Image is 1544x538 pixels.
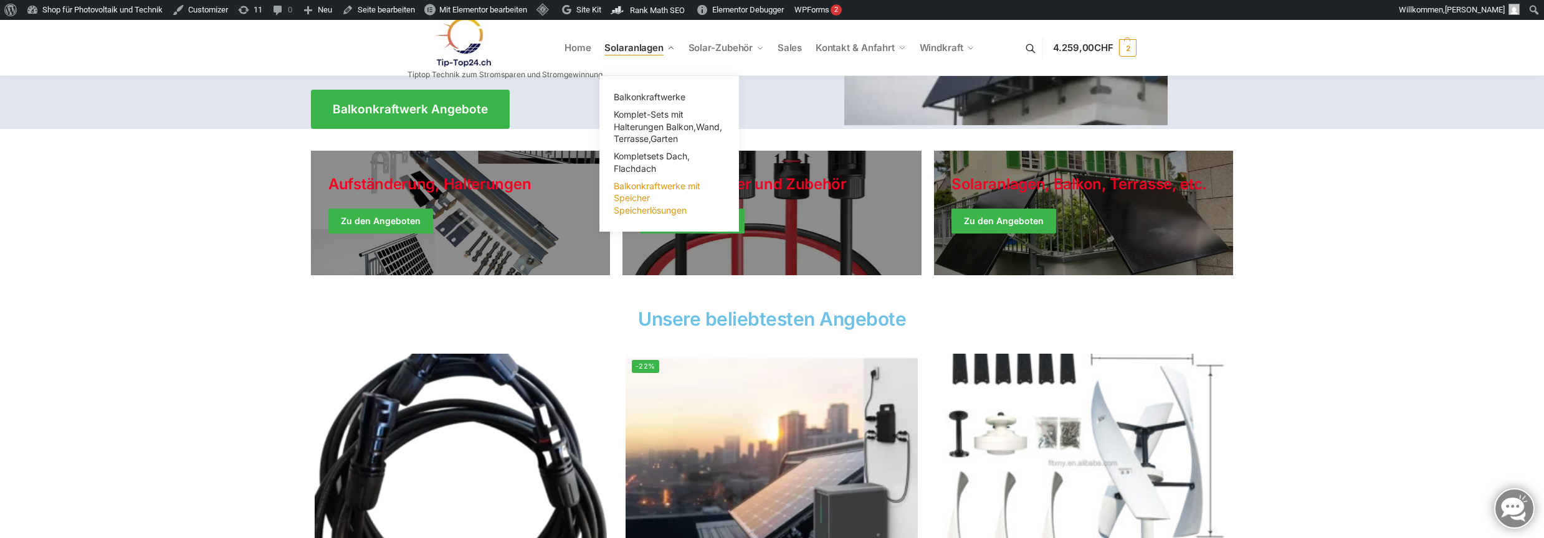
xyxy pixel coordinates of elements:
[1053,42,1113,54] span: 4.259,00
[614,92,685,102] span: Balkonkraftwerke
[630,6,685,15] span: Rank Math SEO
[914,20,979,76] a: Windkraft
[333,103,488,115] span: Balkonkraftwerk Angebote
[614,109,722,144] span: Komplet-Sets mit Halterungen Balkon,Wand, Terrasse,Garten
[607,88,731,106] a: Balkonkraftwerke
[934,151,1233,275] a: Winter Jackets
[778,42,803,54] span: Sales
[622,151,922,275] a: Holiday Style
[810,20,911,76] a: Kontakt & Anfahrt
[1508,4,1520,15] img: Benutzerbild von Rupert Spoddig
[599,20,680,76] a: Solaranlagen
[831,4,842,16] div: 2
[614,181,700,215] span: Balkonkraftwerke mit Speicher Speicherlösungen
[311,90,510,129] a: Balkonkraftwerk Angebote
[1053,19,1137,77] nav: Cart contents
[607,148,731,177] a: Kompletsets Dach, Flachdach
[816,42,895,54] span: Kontakt & Anfahrt
[689,42,753,54] span: Solar-Zubehör
[1119,39,1137,57] span: 2
[576,5,601,14] span: Site Kit
[1094,42,1113,54] span: CHF
[683,20,769,76] a: Solar-Zubehör
[311,151,610,275] a: Holiday Style
[439,5,527,14] span: Mit Elementor bearbeiten
[1053,29,1137,67] a: 4.259,00CHF 2
[607,106,731,148] a: Komplet-Sets mit Halterungen Balkon,Wand, Terrasse,Garten
[920,42,963,54] span: Windkraft
[604,42,664,54] span: Solaranlagen
[1445,5,1505,14] span: [PERSON_NAME]
[614,151,690,174] span: Kompletsets Dach, Flachdach
[407,71,603,78] p: Tiptop Technik zum Stromsparen und Stromgewinnung
[407,17,517,67] img: Solaranlagen, Speicheranlagen und Energiesparprodukte
[311,309,1233,328] h2: Unsere beliebtesten Angebote
[772,20,807,76] a: Sales
[607,177,731,219] a: Balkonkraftwerke mit Speicher Speicherlösungen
